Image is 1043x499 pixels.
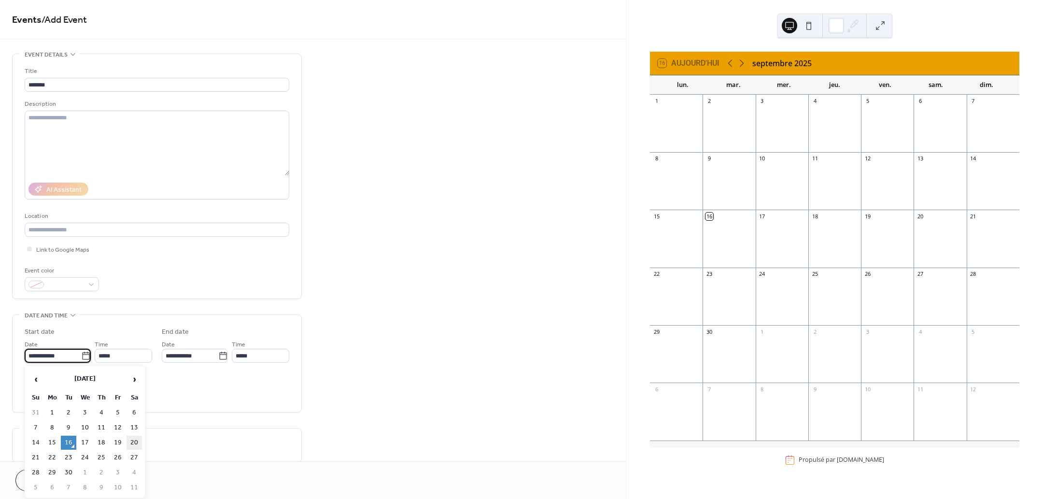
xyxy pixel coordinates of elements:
th: Sa [127,391,142,405]
div: Location [25,211,287,221]
span: Date [25,340,38,350]
div: 5 [970,328,977,335]
div: 9 [811,385,818,393]
div: 7 [970,98,977,105]
span: ‹ [28,370,43,389]
td: 15 [44,436,60,450]
div: 14 [970,155,977,162]
div: 10 [864,385,871,393]
td: 4 [127,466,142,480]
div: 12 [970,385,977,393]
a: Events [12,11,42,29]
span: Time [95,340,108,350]
td: 6 [44,481,60,495]
div: Event color [25,266,97,276]
td: 29 [44,466,60,480]
td: 9 [94,481,109,495]
th: Mo [44,391,60,405]
td: 1 [77,466,93,480]
div: lun. [658,75,708,95]
div: 20 [916,213,924,220]
td: 2 [61,406,76,420]
td: 3 [110,466,126,480]
div: jeu. [809,75,860,95]
td: 14 [28,436,43,450]
span: / Add Event [42,11,87,29]
td: 2 [94,466,109,480]
div: 25 [811,271,818,278]
div: 27 [916,271,924,278]
td: 10 [110,481,126,495]
div: mar. [708,75,759,95]
td: 5 [28,481,43,495]
td: 9 [61,421,76,435]
td: 30 [61,466,76,480]
div: 2 [705,98,713,105]
div: Propulsé par [799,456,884,464]
div: Description [25,99,287,109]
td: 28 [28,466,43,480]
td: 19 [110,436,126,450]
td: 25 [94,451,109,465]
div: Start date [25,327,55,337]
div: dim. [961,75,1012,95]
td: 17 [77,436,93,450]
td: 23 [61,451,76,465]
div: 30 [705,328,713,335]
div: 21 [970,213,977,220]
div: 4 [811,98,818,105]
th: Tu [61,391,76,405]
th: [DATE] [44,369,126,390]
td: 8 [44,421,60,435]
div: 3 [864,328,871,335]
span: Time [232,340,245,350]
div: 18 [811,213,818,220]
div: 8 [759,385,766,393]
div: 6 [916,98,924,105]
div: 6 [653,385,660,393]
div: 24 [759,271,766,278]
td: 20 [127,436,142,450]
div: 3 [759,98,766,105]
td: 10 [77,421,93,435]
div: 17 [759,213,766,220]
div: 15 [653,213,660,220]
div: 23 [705,271,713,278]
th: Fr [110,391,126,405]
td: 5 [110,406,126,420]
div: 1 [653,98,660,105]
th: Su [28,391,43,405]
span: Link to Google Maps [36,245,89,255]
a: [DOMAIN_NAME] [837,456,884,464]
th: Th [94,391,109,405]
div: 26 [864,271,871,278]
td: 6 [127,406,142,420]
div: 16 [705,213,713,220]
td: 21 [28,451,43,465]
td: 4 [94,406,109,420]
span: › [127,370,141,389]
td: 3 [77,406,93,420]
th: We [77,391,93,405]
div: septembre 2025 [752,57,812,69]
div: 4 [916,328,924,335]
td: 27 [127,451,142,465]
div: ven. [860,75,911,95]
div: 22 [653,271,660,278]
div: 19 [864,213,871,220]
div: 29 [653,328,660,335]
td: 7 [61,481,76,495]
td: 12 [110,421,126,435]
div: 5 [864,98,871,105]
button: Cancel [15,470,75,491]
div: 9 [705,155,713,162]
div: sam. [911,75,961,95]
div: 12 [864,155,871,162]
td: 8 [77,481,93,495]
td: 11 [127,481,142,495]
td: 22 [44,451,60,465]
div: 28 [970,271,977,278]
div: 2 [811,328,818,335]
div: End date [162,327,189,337]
